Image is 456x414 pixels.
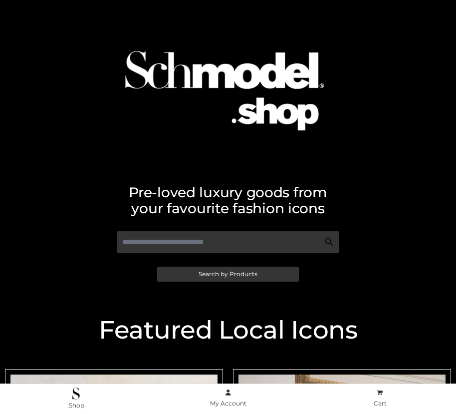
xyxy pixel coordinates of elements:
[5,184,451,216] h2: Pre-loved luxury goods from your favourite fashion icons
[157,267,299,282] a: Search by Products
[324,237,334,247] img: Search Icon
[374,400,387,407] span: Cart
[152,387,304,410] a: My Account
[67,402,84,409] span: .Shop
[210,400,246,407] span: My Account
[304,387,456,410] a: Cart
[72,388,80,400] img: .Shop
[199,271,257,277] span: Search by Products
